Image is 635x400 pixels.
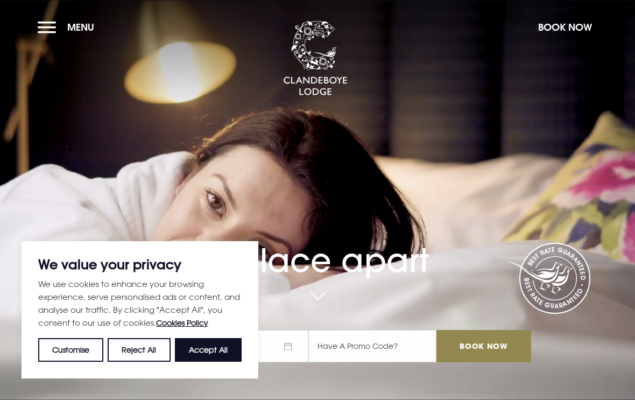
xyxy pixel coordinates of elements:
button: Customise [38,338,103,362]
p: We use cookies to enhance your browsing experience, serve personalised ads or content, and analys... [38,277,242,329]
a: Cookies Policy [156,318,208,327]
p: We value your privacy [38,258,242,271]
span: Menu [67,21,94,33]
div: We value your privacy [22,241,258,378]
input: Book Now [436,330,531,362]
input: Have A Promo Code? [308,330,436,362]
button: Accept All [175,338,242,362]
img: Clandeboye Lodge [283,21,348,96]
button: Reject All [108,338,170,362]
h1: A place apart [104,216,531,279]
button: Book Now [533,16,597,39]
button: Menu [38,16,100,39]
